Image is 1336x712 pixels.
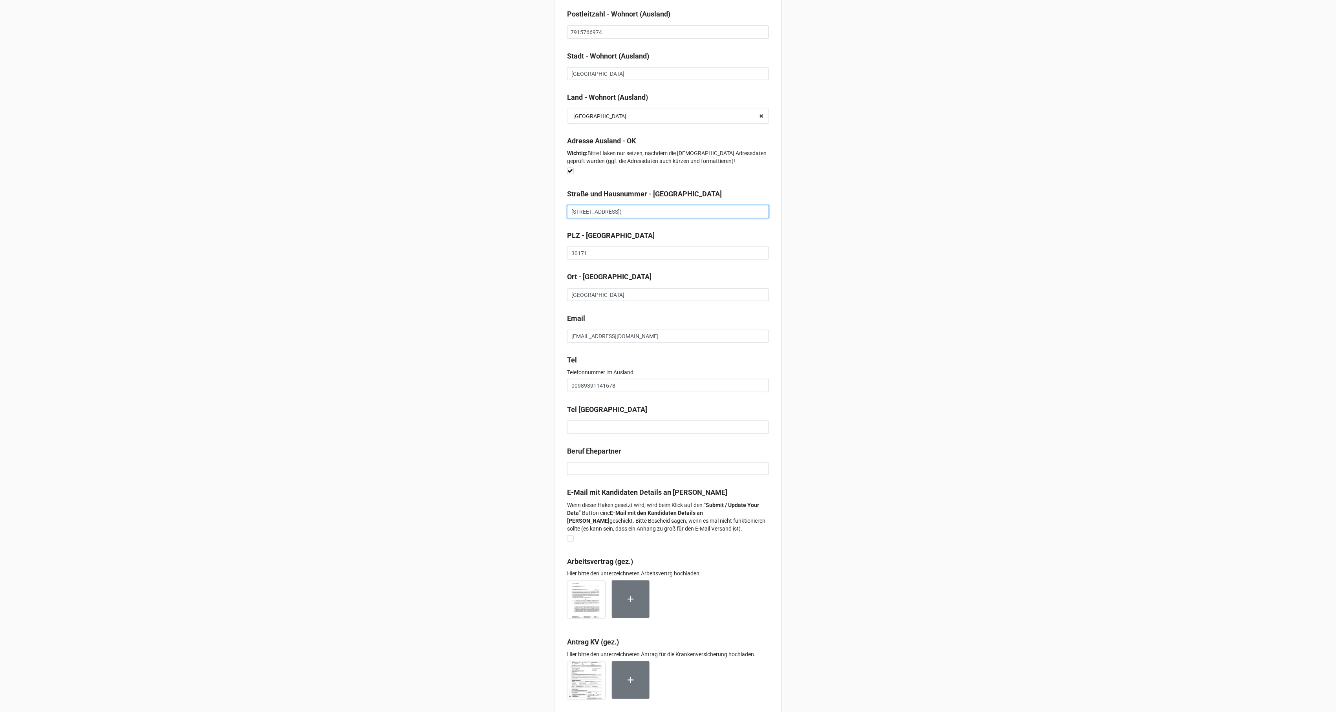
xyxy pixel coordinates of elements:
[567,404,647,415] label: Tel [GEOGRAPHIC_DATA]
[567,581,605,619] img: bzmysL1323xmcIe_MxQoguemmaSfsVqXdyVB9Pb21hU
[567,368,769,376] p: Telefonnummer im Ausland
[567,637,619,648] label: Antrag KV (gez.)
[567,556,633,567] label: Arbeitsvertrag (gez.)
[567,501,769,533] p: Wenn dieser Haken gesetzt wird, wird beim Klick auf den “ ” Button eine geschickt. Bitte Bescheid...
[567,502,759,516] strong: Submit / Update Your Data
[567,92,648,103] label: Land - Wohnort (Ausland)
[567,487,727,498] label: E-Mail mit Kandidaten Details an [PERSON_NAME]
[567,271,652,282] label: Ort - [GEOGRAPHIC_DATA]
[567,313,585,324] label: Email
[567,150,587,156] strong: Wichtig:
[567,355,577,366] label: Tel
[567,446,621,457] label: Beruf Ehepartner
[567,189,722,200] label: Straße und Hausnummer - [GEOGRAPHIC_DATA]
[567,9,670,20] label: Postleitzahl - Wohnort (Ausland)
[573,113,626,119] div: [GEOGRAPHIC_DATA]
[567,135,636,146] label: Adresse Ausland - OK
[567,580,612,625] div: Arbeitsvertrag - Mahsa Azari (gez.).pdf
[567,230,655,241] label: PLZ - [GEOGRAPHIC_DATA]
[567,51,649,62] label: Stadt - Wohnort (Ausland)
[567,570,769,578] p: Hier bitte den unterzeichneten Arbeitsvertrg hochladen.
[567,510,703,524] strong: E-Mail mit den Kandidaten Details an [PERSON_NAME]
[567,149,769,165] p: Bitte Haken nur setzen, nachdem die [DEMOGRAPHIC_DATA] Adressdaten geprüft wurden (ggf. die Adres...
[567,651,769,659] p: Hier bitte den unterzeichneten Antrag für die Krankenversicherung hochladen.
[567,661,612,706] div: Antrag KV - Mahsa Azari (gez.).pdf
[567,662,605,699] img: 5C-aGIr0rLmZA39u_WiWv8jl7yGJuRFG5wEag6ZF7EQ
